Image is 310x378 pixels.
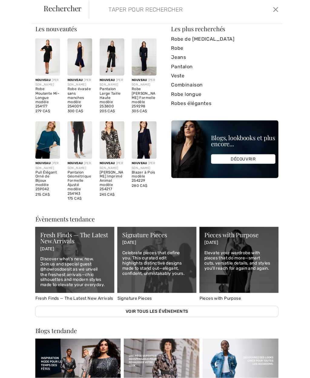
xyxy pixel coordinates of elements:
div: Pantalon Géométrique Formelle Ajusté modèle 254143 [67,173,91,198]
input: TAPER POUR RECHERCHER [103,5,227,23]
span: 280 CA$ [130,186,146,190]
div: Blogs tendande [35,328,275,334]
p: Discover what’s new, now. Join us and special guest @howrosdoesit as we unveil the freshest arriv... [40,258,108,289]
span: 300 CA$ [67,112,82,116]
p: Celebrate pieces that define you. This curated edit highlights distinctive designs made to stand ... [121,252,189,278]
div: Fresh Finds — The Latest New Arrivals [40,234,108,246]
div: Signature Pieces [121,234,189,240]
div: Pull Élégant Orné de Bijoux modèle 259042 [35,173,59,194]
div: Les plus recherchés [169,30,275,36]
p: [DATE] [121,242,189,247]
div: Robe [PERSON_NAME] Formelle modèle 259298 [130,91,155,112]
div: [PERSON_NAME] [98,82,123,91]
div: [PERSON_NAME] [35,82,59,91]
a: Signature Pieces Signature Pieces [DATE] Celebrate pieces that define you. This curated edit high... [116,229,194,302]
div: [PERSON_NAME] Imprimé Animal modèle 254217 [98,173,123,194]
div: DÉCOUVRIR [209,157,272,167]
img: Pantalon Large Taille Haute modèle 253800. Black [98,42,123,79]
p: [DATE] [202,242,270,247]
a: Robes élégantes [169,102,275,111]
span: Signature Pieces [116,297,150,302]
a: Pieces with Purpose Pieces with Purpose [DATE] Elevate your wardrobe with pieces that do more—sma... [197,229,275,302]
span: 279 CA$ [35,112,49,116]
a: Fresh Finds — The Latest New Arrivals Fresh Finds — The Latest New Arrivals [DATE] Discover what’... [35,229,113,302]
img: Robe Portefeuille Imprimé Animal modèle 254217. Beige/Black [98,124,123,161]
div: [PERSON_NAME] [35,164,59,173]
img: Robe Maxi Fourreau Formelle modèle 259298. Twilight [130,42,155,79]
span: Nouveau [35,82,50,86]
span: Rechercher [43,9,81,16]
a: Veste [169,75,275,84]
div: Robe Moulante Mi-Longue modèle 254177 [35,91,59,112]
a: Combinaison [169,84,275,93]
span: Nouveau [98,82,114,86]
div: Évènements tendance [35,218,275,224]
span: 245 CA$ [98,194,113,199]
div: [PERSON_NAME] [67,82,91,91]
a: Robe de [MEDICAL_DATA] [169,39,275,48]
div: [PERSON_NAME] [130,82,155,91]
a: Jeans [169,57,275,66]
div: Blazer à Pois modèle 254229 [130,173,155,185]
span: Nouveau [130,82,145,86]
span: Nouveau [130,164,145,168]
img: Blazer à Pois modèle 254229. Navy [130,124,155,161]
div: Pieces with Purpose [202,234,270,240]
img: Blogs, lookbooks et plus encore... [169,123,275,181]
img: Pantalon Géométrique Formelle Ajusté modèle 254143. Black/Silver [67,124,91,161]
div: Pantalon Large Taille Haute modèle 253800 [98,91,123,112]
div: [PERSON_NAME] [98,164,123,173]
span: 205 CA$ [98,112,114,116]
span: Nouveau [67,164,82,168]
span: 175 CA$ [67,198,81,203]
div: Blogs, lookbooks et plus encore... [209,138,272,150]
span: Nouveau [35,164,50,168]
p: Elevate your wardrobe with pieces that do more—smart cuts, versatile details, and styles you’ll r... [202,252,270,272]
span: Pieces with Purpose [197,297,238,302]
p: [DATE] [40,248,108,253]
img: Pull Élégant Orné de Bijoux modèle 259042. Dark Teal [35,124,59,161]
a: Voir tous les évènements [35,307,275,318]
img: Robe évasée sans manches modèle 254009. Midnight [67,42,91,79]
a: Robe longue [169,93,275,102]
span: 305 CA$ [130,112,145,116]
span: 215 CA$ [35,194,49,199]
span: Nouveau [67,82,82,86]
div: Robe évasée sans manches modèle 254009 [67,91,91,112]
div: [PERSON_NAME] [130,164,155,173]
div: [PERSON_NAME] [67,164,91,173]
span: Nouveau [98,164,114,168]
span: Les nouveautés [35,29,76,37]
img: Robe Moulante Mi-Longue modèle 254177. Black [35,42,59,79]
a: Robe [169,48,275,57]
a: Pantalon [169,66,275,75]
button: Ferme [268,9,277,19]
span: Fresh Finds — The Latest New Arrivals [35,297,112,302]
